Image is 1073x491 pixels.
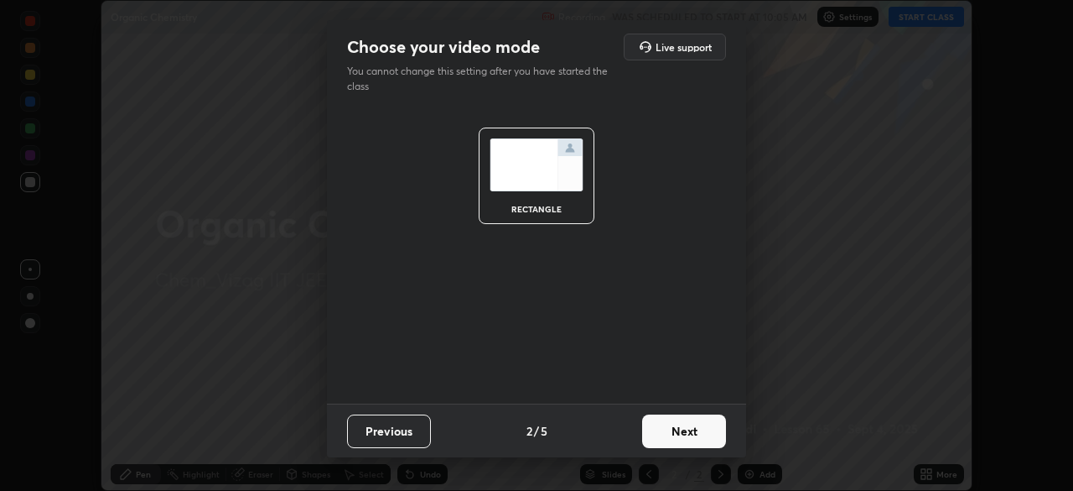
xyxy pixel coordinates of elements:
[347,36,540,58] h2: Choose your video mode
[526,422,532,440] h4: 2
[490,138,583,191] img: normalScreenIcon.ae25ed63.svg
[503,205,570,213] div: rectangle
[541,422,547,440] h4: 5
[642,415,726,448] button: Next
[347,415,431,448] button: Previous
[534,422,539,440] h4: /
[347,64,619,94] p: You cannot change this setting after you have started the class
[656,42,712,52] h5: Live support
